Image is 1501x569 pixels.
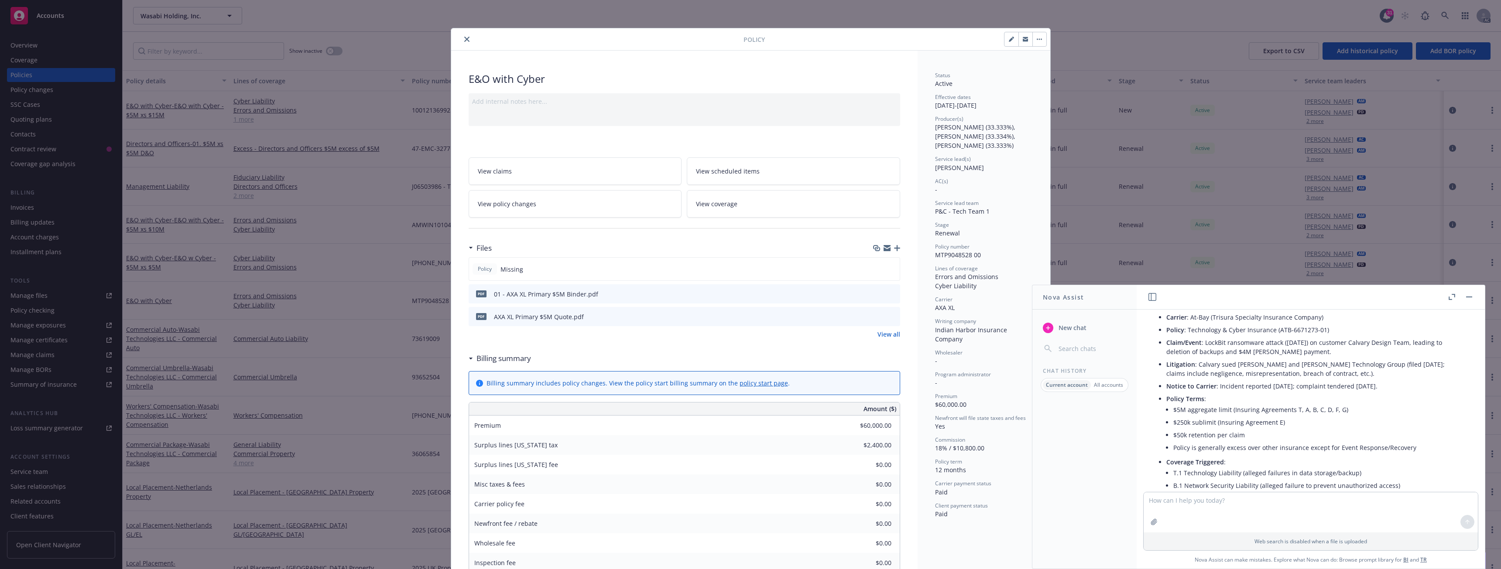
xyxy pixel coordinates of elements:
span: Yes [935,422,945,430]
a: BI [1403,556,1408,563]
span: Policy [1166,326,1184,334]
span: Carrier policy fee [474,500,524,508]
button: New chat [1039,320,1130,336]
span: View coverage [696,199,737,208]
span: Wholesale fee [474,539,515,547]
span: View claims [478,167,512,176]
span: Policy [476,265,493,273]
div: Billing summary includes policy changes. View the policy start billing summary on the . [487,378,790,388]
input: 0.00 [840,439,897,452]
span: Commission [935,436,965,443]
li: $5M aggregate limit (Insuring Agreements T, A, B, C, D, F, G) [1173,403,1462,416]
input: 0.00 [840,517,897,530]
p: Web search is disabled when a file is uploaded [1149,538,1473,545]
span: AC(s) [935,177,948,185]
span: Amount ($) [864,404,896,413]
span: View scheduled items [696,167,760,176]
a: View scheduled items [687,157,900,185]
span: Surplus lines [US_STATE] tax [474,441,558,449]
input: 0.00 [840,497,897,511]
span: Premium [935,392,957,400]
li: Policy is generally excess over other insurance except for Event Response/Recovery [1173,441,1462,454]
span: View policy changes [478,199,536,208]
span: Nova Assist can make mistakes. Explore what Nova can do: Browse prompt library for and [1140,551,1481,569]
span: Premium [474,421,501,429]
li: T.1 Technology Liability (alleged failures in data storage/backup) [1173,467,1462,479]
span: Coverage Triggered [1166,458,1224,466]
div: AXA XL Primary $5M Quote.pdf [494,312,584,321]
button: download file [875,312,882,321]
span: - [935,185,937,194]
span: pdf [476,313,487,320]
a: View claims [469,157,682,185]
input: 0.00 [840,478,897,491]
a: View policy changes [469,190,682,218]
span: Renewal [935,229,960,237]
span: pdf [476,290,487,297]
div: 01 - AXA XL Primary $5M Binder.pdf [494,290,598,299]
span: AXA XL [935,303,955,312]
a: TR [1420,556,1427,563]
p: All accounts [1094,381,1123,388]
span: Claim/Event [1166,338,1202,347]
span: Newfront will file state taxes and fees [935,414,1026,422]
span: Program administrator [935,371,991,378]
span: [PERSON_NAME] (33.333%), [PERSON_NAME] (33.334%), [PERSON_NAME] (33.333%) [935,123,1017,150]
span: Litigation [1166,360,1195,368]
h3: Files [476,242,492,254]
li: : Technology & Cyber Insurance (ATB-6671273-01) [1166,324,1462,336]
span: Paid [935,488,948,496]
li: : [1166,456,1462,506]
span: Indian Harbor Insurance Company [935,326,1009,343]
li: $50k retention per claim [1173,429,1462,441]
a: View all [877,330,900,339]
a: View coverage [687,190,900,218]
button: preview file [889,312,897,321]
span: Policy [744,35,765,44]
span: Policy number [935,243,970,250]
span: New chat [1057,323,1086,332]
span: Writing company [935,317,976,325]
div: Files [469,242,492,254]
h1: Nova Assist [1043,293,1084,302]
span: Active [935,79,953,88]
li: : At-Bay (Trisura Specialty Insurance Company) [1166,311,1462,324]
div: Chat History [1032,367,1137,375]
span: 12 months [935,466,966,474]
span: Carrier [935,296,953,303]
div: Add internal notes here... [472,97,897,106]
span: Service lead(s) [935,155,971,163]
span: Client payment status [935,502,988,509]
input: 0.00 [840,419,897,432]
li: : [1166,392,1462,456]
span: Policy term [935,458,962,465]
div: Billing summary [469,353,531,364]
span: Surplus lines [US_STATE] fee [474,460,558,469]
li: : LockBit ransomware attack ([DATE]) on customer Calvary Design Team, leading to deletion of back... [1166,336,1462,358]
span: 18% / $10,800.00 [935,444,984,452]
span: Wholesaler [935,349,963,356]
input: 0.00 [840,458,897,471]
span: Effective dates [935,93,971,101]
span: Newfront fee / rebate [474,519,538,528]
span: Carrier payment status [935,480,991,487]
li: $250k sublimit (Insuring Agreement E) [1173,416,1462,429]
span: Producer(s) [935,115,963,123]
a: policy start page [740,379,788,387]
span: Stage [935,221,949,228]
div: Cyber Liability [935,281,1033,290]
div: E&O with Cyber [469,72,900,86]
span: MTP9048528 00 [935,251,981,259]
span: [PERSON_NAME] [935,164,984,172]
li: : Incident reported [DATE]; complaint tendered [DATE]. [1166,380,1462,392]
button: download file [875,290,882,299]
span: Missing [500,265,523,274]
div: [DATE] - [DATE] [935,93,1033,110]
span: Policy Terms [1166,395,1204,403]
input: 0.00 [840,537,897,550]
input: Search chats [1057,343,1126,355]
span: Lines of coverage [935,265,978,272]
span: - [935,357,937,365]
span: Carrier [1166,313,1187,321]
span: Status [935,72,950,79]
